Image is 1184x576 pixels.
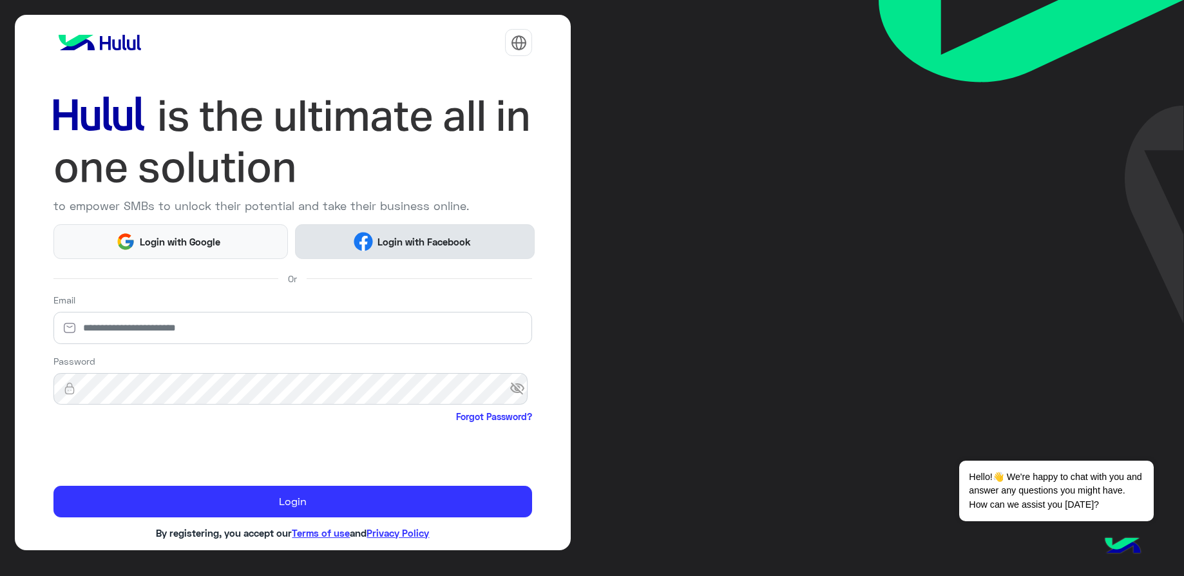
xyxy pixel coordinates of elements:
[510,378,533,401] span: visibility_off
[53,293,75,307] label: Email
[343,548,377,560] a: Sign Up
[288,272,297,285] span: Or
[959,461,1153,521] span: Hello!👋 We're happy to chat with you and answer any questions you might have. How can we assist y...
[367,527,429,539] a: Privacy Policy
[1100,524,1145,570] img: hulul-logo.png
[373,235,476,249] span: Login with Facebook
[53,354,95,368] label: Password
[354,232,373,251] img: Facebook
[53,426,249,476] iframe: reCAPTCHA
[292,527,350,539] a: Terms of use
[116,232,135,251] img: Google
[456,410,532,423] a: Forgot Password?
[53,548,533,560] h6: If you don’t have an account
[156,527,292,539] span: By registering, you accept our
[53,90,533,193] img: hululLoginTitle_EN.svg
[53,197,533,215] p: to empower SMBs to unlock their potential and take their business online.
[53,322,86,334] img: email
[295,224,535,259] button: Login with Facebook
[53,486,533,517] button: Login
[511,35,527,51] img: tab
[135,235,225,249] span: Login with Google
[53,30,146,55] img: logo
[53,382,86,395] img: lock
[350,527,367,539] span: and
[53,224,288,259] button: Login with Google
